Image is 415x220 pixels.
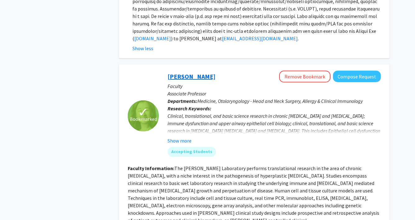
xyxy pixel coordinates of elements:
[168,105,211,112] b: Research Keywords:
[197,98,363,104] span: Medicine, Otolaryngology - Head and Neck Surgery, Allergy & Clinical Immunology
[168,73,215,80] a: [PERSON_NAME]
[279,71,330,82] button: Remove Bookmark
[134,35,171,42] a: [DOMAIN_NAME]
[222,35,298,42] a: [EMAIL_ADDRESS][DOMAIN_NAME]
[171,35,222,42] span: ) to [PERSON_NAME] at
[128,165,174,171] b: Faculty Information:
[168,112,381,149] div: Clinical, translational, and basic science research in chronic [MEDICAL_DATA] and [MEDICAL_DATA];...
[168,147,216,157] mat-chip: Accepting Students
[132,45,153,52] button: Show less
[138,109,149,115] span: ✓
[168,82,381,90] p: Faculty
[333,71,381,82] button: Compose Request to Jean Kim
[5,192,26,215] iframe: Chat
[168,137,191,144] button: Show more
[130,115,157,123] span: Bookmarked
[168,98,197,104] b: Departments:
[168,90,381,97] p: Associate Professor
